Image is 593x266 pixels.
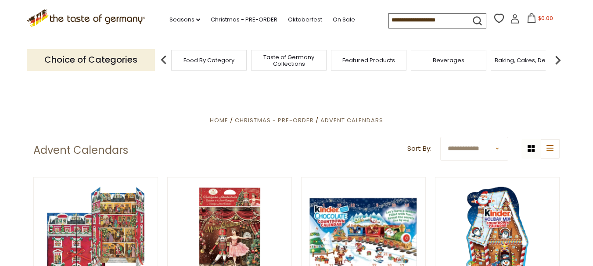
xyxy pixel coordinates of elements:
[538,14,553,22] span: $0.00
[210,116,228,124] a: Home
[33,144,128,157] h1: Advent Calendars
[433,57,464,64] a: Beverages
[254,54,324,67] a: Taste of Germany Collections
[342,57,395,64] a: Featured Products
[211,15,277,25] a: Christmas - PRE-ORDER
[407,143,431,154] label: Sort By:
[333,15,355,25] a: On Sale
[549,51,567,69] img: next arrow
[320,116,383,124] a: Advent Calendars
[235,116,314,124] a: Christmas - PRE-ORDER
[495,57,563,64] a: Baking, Cakes, Desserts
[155,51,173,69] img: previous arrow
[288,15,322,25] a: Oktoberfest
[27,49,155,71] p: Choice of Categories
[169,15,200,25] a: Seasons
[183,57,234,64] a: Food By Category
[521,13,559,26] button: $0.00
